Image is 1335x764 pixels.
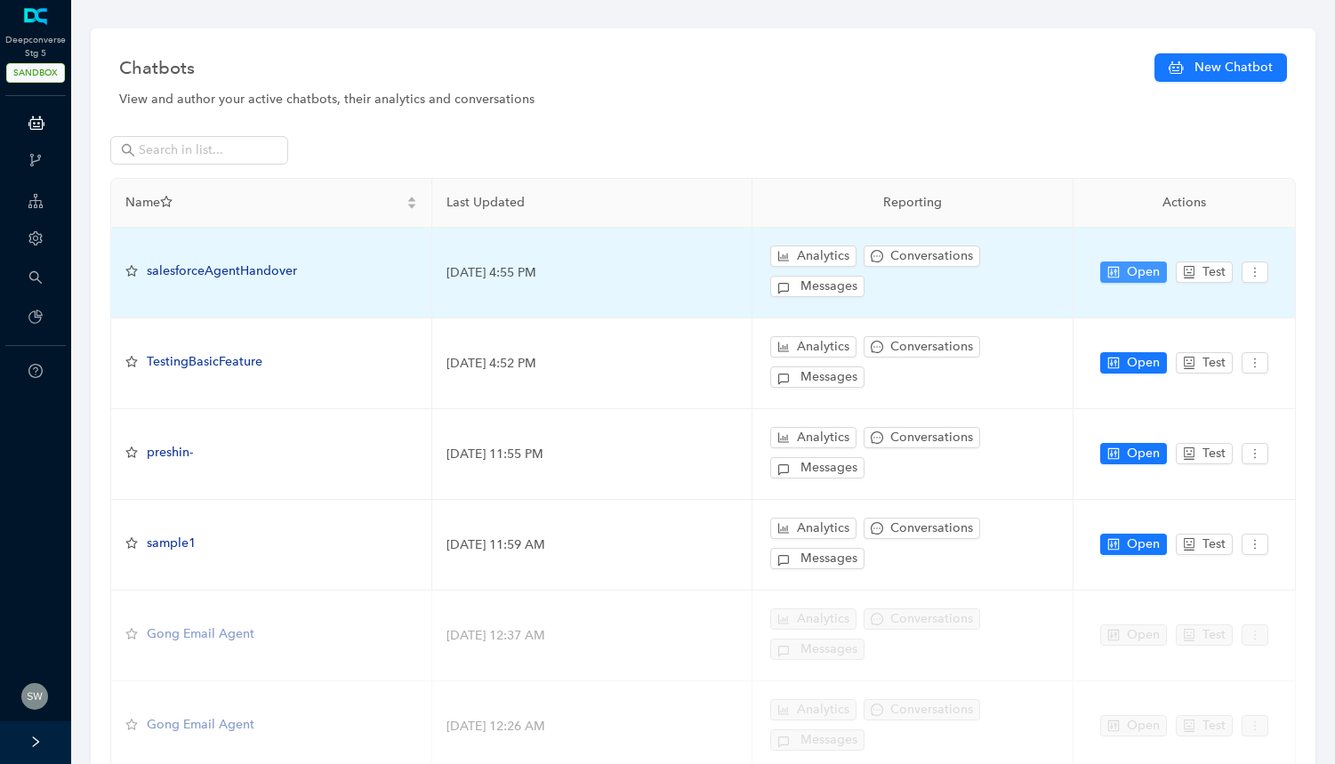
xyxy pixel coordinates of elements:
span: message [871,522,883,535]
div: View and author your active chatbots, their analytics and conversations [119,90,1287,109]
span: Open [1127,444,1160,463]
span: bar-chart [777,250,790,262]
span: control [1107,447,1120,460]
button: more [1242,352,1268,374]
button: bar-chartAnalytics [770,336,856,358]
span: control [1107,266,1120,278]
span: Test [1202,444,1226,463]
span: more [1249,538,1261,551]
span: Test [1202,535,1226,554]
span: Messages [800,367,857,387]
button: Messages [770,457,865,479]
button: robotTest [1176,352,1233,374]
span: Test [1202,353,1226,373]
td: [DATE] 11:59 AM [432,500,753,591]
span: control [1107,538,1120,551]
span: Test [1202,262,1226,282]
span: robot [1183,538,1195,551]
span: Conversations [890,246,973,266]
button: Messages [770,548,865,569]
span: Chatbots [119,53,195,82]
td: [DATE] 4:52 PM [432,318,753,409]
span: robot [1183,357,1195,369]
th: Reporting [752,179,1074,228]
span: more [1249,447,1261,460]
button: controlOpen [1100,443,1167,464]
span: question-circle [28,364,43,378]
span: search [28,270,43,285]
span: TestingBasicFeature [147,354,262,369]
span: message [871,341,883,353]
span: branches [28,153,43,167]
span: salesforceAgentHandover [147,263,297,278]
button: Messages [770,276,865,297]
button: New Chatbot [1154,53,1287,82]
span: Open [1127,353,1160,373]
input: Search in list... [139,141,263,160]
span: bar-chart [777,522,790,535]
td: [DATE] 11:55 PM [432,409,753,500]
button: messageConversations [864,427,980,448]
span: SANDBOX [6,63,65,83]
span: Open [1127,262,1160,282]
span: more [1249,357,1261,369]
span: sample1 [147,535,196,551]
button: bar-chartAnalytics [770,518,856,539]
span: control [1107,357,1120,369]
span: Conversations [890,337,973,357]
span: Analytics [797,246,849,266]
span: Open [1127,535,1160,554]
span: message [871,250,883,262]
button: messageConversations [864,245,980,267]
button: more [1242,443,1268,464]
button: more [1242,261,1268,283]
span: Messages [800,458,857,478]
span: Conversations [890,519,973,538]
button: controlOpen [1100,261,1167,283]
button: robotTest [1176,534,1233,555]
button: bar-chartAnalytics [770,245,856,267]
span: robot [1183,447,1195,460]
span: Analytics [797,428,849,447]
span: star [160,196,173,208]
button: bar-chartAnalytics [770,427,856,448]
span: star [125,446,138,459]
span: preshin- [147,445,193,460]
button: more [1242,534,1268,555]
td: [DATE] 4:55 PM [432,228,753,318]
button: Messages [770,366,865,388]
th: Actions [1074,179,1296,228]
span: message [871,431,883,444]
button: robotTest [1176,261,1233,283]
span: search [121,143,135,157]
span: bar-chart [777,431,790,444]
button: robotTest [1176,443,1233,464]
span: Analytics [797,337,849,357]
img: c3ccc3f0c05bac1ff29357cbd66b20c9 [21,683,48,710]
span: star [125,265,138,277]
button: controlOpen [1100,534,1167,555]
span: Messages [800,549,857,568]
span: star [125,537,138,550]
th: Last Updated [432,179,753,228]
span: Messages [800,277,857,296]
span: robot [1183,266,1195,278]
span: more [1249,266,1261,278]
span: pie-chart [28,310,43,324]
button: messageConversations [864,336,980,358]
span: bar-chart [777,341,790,353]
span: setting [28,231,43,245]
span: star [125,356,138,368]
button: controlOpen [1100,352,1167,374]
span: New Chatbot [1194,58,1273,77]
span: Name [125,193,403,213]
span: Analytics [797,519,849,538]
span: Conversations [890,428,973,447]
button: messageConversations [864,518,980,539]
